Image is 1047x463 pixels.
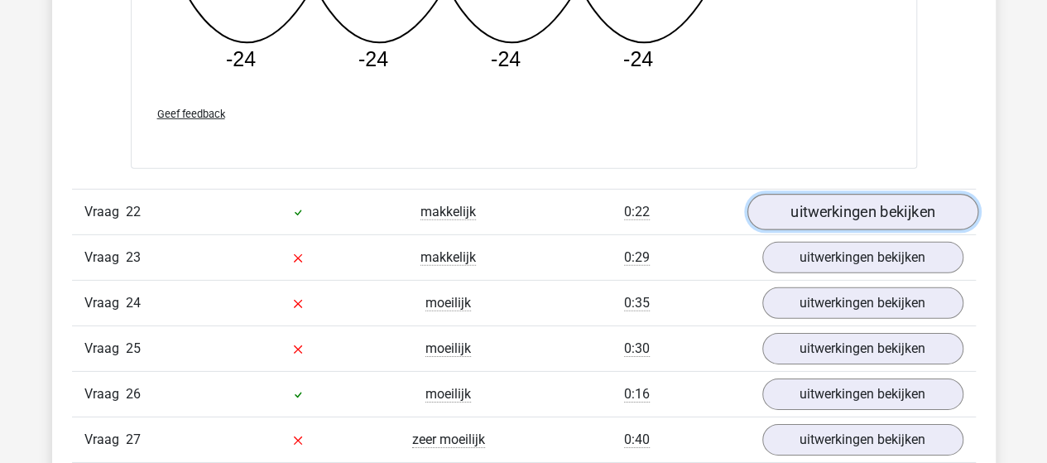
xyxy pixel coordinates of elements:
span: 0:29 [624,249,650,266]
span: 0:35 [624,295,650,311]
tspan: -24 [622,47,652,70]
span: moeilijk [425,340,471,357]
tspan: -24 [358,47,387,70]
a: uitwerkingen bekijken [762,424,963,456]
span: 0:40 [624,432,650,448]
span: moeilijk [425,295,471,311]
span: 25 [126,340,141,356]
span: 23 [126,249,141,265]
span: Vraag [84,384,126,404]
a: uitwerkingen bekijken [762,333,963,364]
span: Vraag [84,339,126,359]
span: 27 [126,432,141,447]
a: uitwerkingen bekijken [762,287,963,319]
a: uitwerkingen bekijken [762,242,963,273]
span: 24 [126,295,141,311]
span: 0:22 [624,204,650,220]
tspan: -24 [225,47,255,70]
a: uitwerkingen bekijken [762,379,963,410]
span: makkelijk [420,249,476,266]
span: 0:30 [624,340,650,357]
span: moeilijk [425,386,471,403]
span: Geef feedback [157,108,225,120]
span: makkelijk [420,204,476,220]
span: Vraag [84,430,126,450]
span: Vraag [84,202,126,222]
span: 26 [126,386,141,402]
span: Vraag [84,248,126,268]
span: 22 [126,204,141,219]
span: Vraag [84,293,126,313]
tspan: -24 [490,47,520,70]
span: zeer moeilijk [412,432,485,448]
span: 0:16 [624,386,650,403]
a: uitwerkingen bekijken [747,194,977,230]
